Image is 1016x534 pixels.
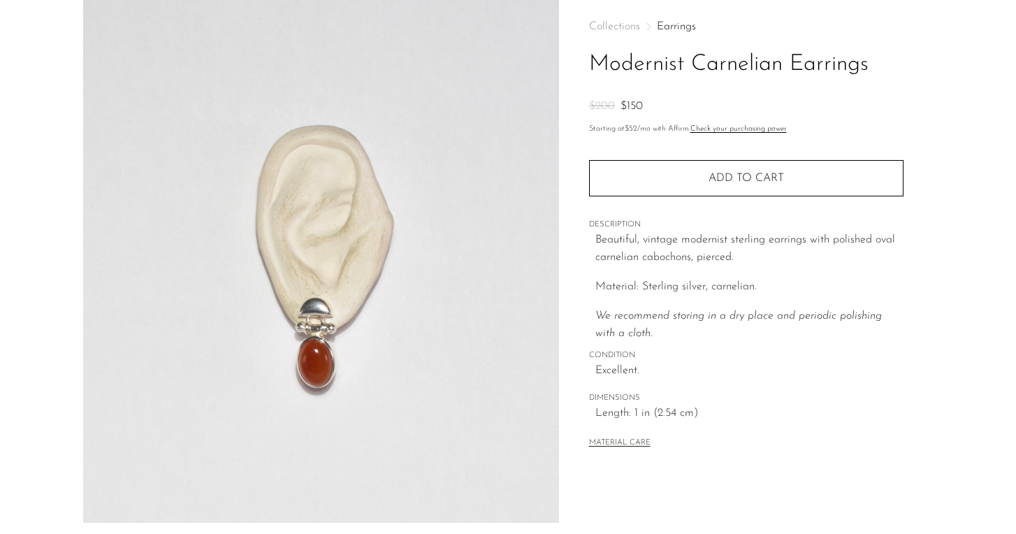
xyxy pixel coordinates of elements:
[589,160,903,196] button: Add to cart
[595,362,903,380] span: Excellent.
[621,101,643,112] span: $150
[595,278,903,296] p: Material: Sterling silver, carnelian.
[657,21,696,32] a: Earrings
[589,392,903,405] span: DIMENSIONS
[595,310,882,340] i: We recommend storing in a dry place and periodic polishing with a cloth.
[595,405,903,423] span: Length: 1 in (2.54 cm)
[589,219,903,231] span: DESCRIPTION
[589,101,615,112] span: $200
[589,21,640,32] span: Collections
[589,438,651,449] button: MATERIAL CARE
[589,21,903,32] nav: Breadcrumbs
[589,123,903,136] p: Starting at /mo with Affirm.
[589,349,903,362] span: CONDITION
[690,125,787,133] a: Check your purchasing power - Learn more about Affirm Financing (opens in modal)
[595,231,903,267] p: Beautiful, vintage modernist sterling earrings with polished oval carnelian cabochons, pierced.
[589,47,903,82] h1: Modernist Carnelian Earrings
[709,172,784,185] span: Add to cart
[625,125,637,133] span: $52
